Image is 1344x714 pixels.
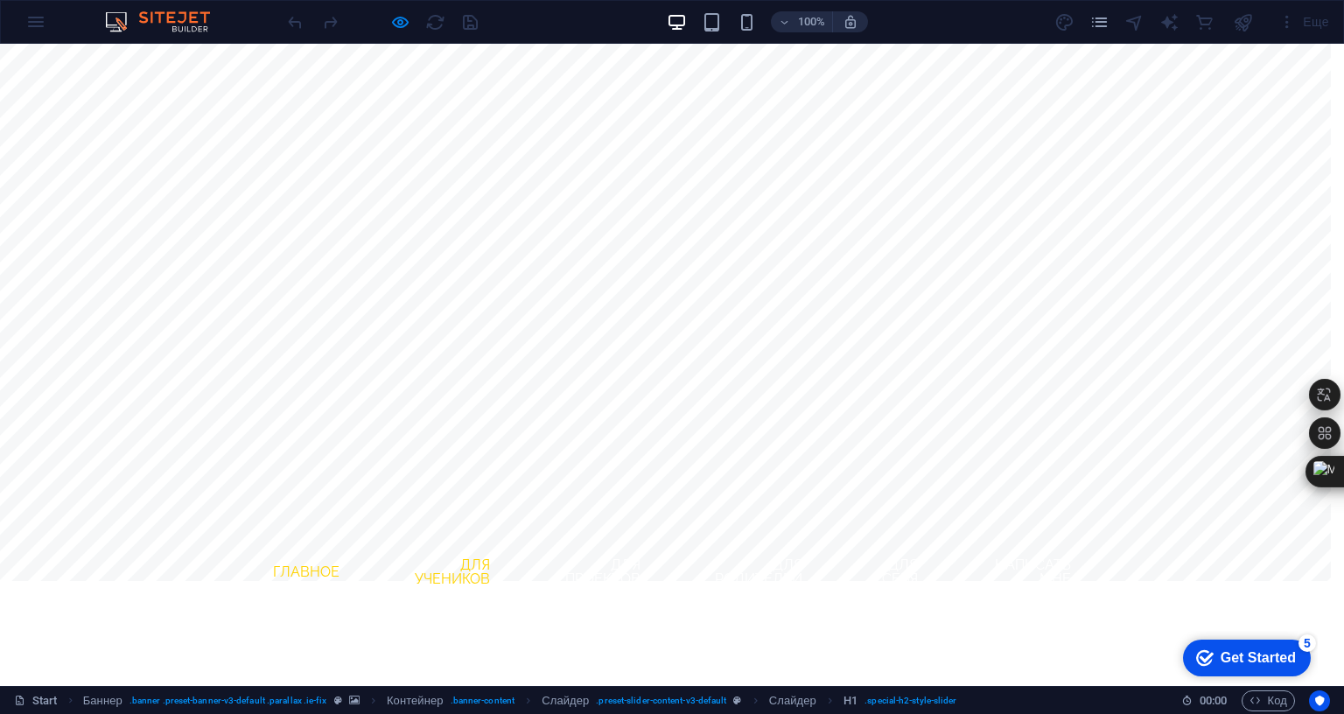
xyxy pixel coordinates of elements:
nav: breadcrumb [83,690,957,711]
button: 100% [771,11,833,32]
a: Для учеников [381,500,504,556]
h6: Время сеанса [1181,690,1228,711]
i: Этот элемент является настраиваемым пресетом [733,696,741,705]
button: Код [1242,690,1295,711]
a: Щелкните для отмены выбора. Дважды щелкните, чтобы открыть Страницы [14,690,58,711]
div: 5 [129,3,147,21]
span: Щелкните, чтобы выбрать. Дважды щелкните, чтобы изменить [83,690,122,711]
span: . special-h2-style-slider [864,690,956,711]
span: Щелкните, чтобы выбрать. Дважды щелкните, чтобы изменить [542,690,589,711]
button: pages [1089,11,1110,32]
span: Щелкните, чтобы выбрать. Дважды щелкните, чтобы изменить [387,690,444,711]
a: для проектов [532,500,654,556]
button: Usercentrics [1309,690,1330,711]
span: . preset-slider-content-v3-default [596,690,726,711]
a: для родителей [682,500,816,556]
span: . banner .preset-banner-v3-default .parallax .ie-fix [129,690,327,711]
h6: 100% [797,11,825,32]
span: Щелкните, чтобы выбрать. Дважды щелкните, чтобы изменить [769,690,816,711]
i: Этот элемент является настраиваемым пресетом [334,696,342,705]
span: . banner-content [451,690,514,711]
img: Editor Logo [101,11,232,32]
span: Щелкните, чтобы выбрать. Дважды щелкните, чтобы изменить [843,690,857,711]
i: При изменении размера уровень масштабирования подстраивается автоматически в соответствии с выбра... [843,14,858,30]
i: Страницы (Ctrl+Alt+S) [1089,12,1109,32]
span: 00 00 [1200,690,1227,711]
a: Главное [259,507,353,549]
span: : [1212,694,1214,707]
div: Get Started [52,19,127,35]
span: Код [1249,690,1287,711]
div: Get Started 5 items remaining, 0% complete [14,9,142,45]
i: Этот элемент включает фон [349,696,360,705]
a: написать мне [960,500,1085,556]
a: для себя [844,500,932,556]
